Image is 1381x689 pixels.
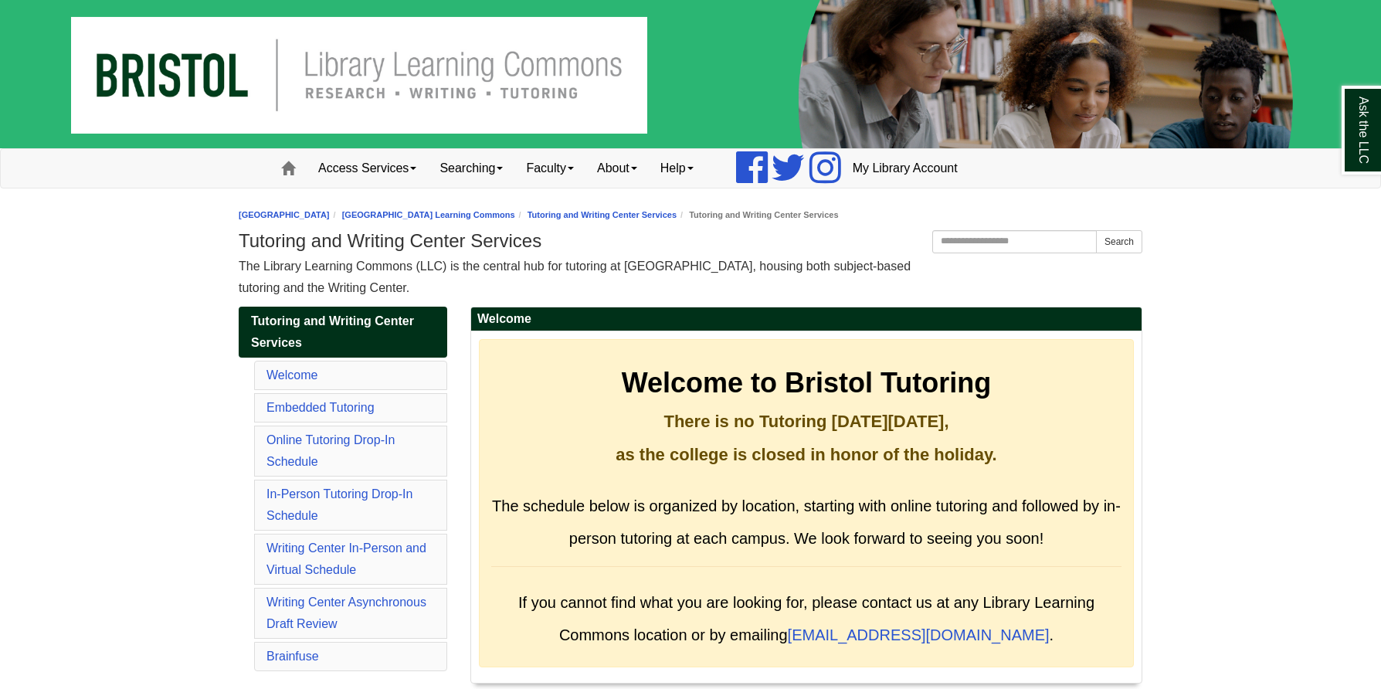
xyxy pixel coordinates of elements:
strong: as the college is closed in honor of the holiday. [616,445,996,464]
a: In-Person Tutoring Drop-In Schedule [266,487,412,522]
span: The Library Learning Commons (LLC) is the central hub for tutoring at [GEOGRAPHIC_DATA], housing ... [239,260,911,294]
a: [GEOGRAPHIC_DATA] Learning Commons [342,210,515,219]
a: Access Services [307,149,428,188]
a: My Library Account [841,149,969,188]
a: Tutoring and Writing Center Services [528,210,677,219]
a: Faculty [514,149,585,188]
a: Embedded Tutoring [266,401,375,414]
a: Tutoring and Writing Center Services [239,307,447,358]
a: Brainfuse [266,650,319,663]
a: About [585,149,649,188]
a: Searching [428,149,514,188]
span: The schedule below is organized by location, starting with online tutoring and followed by in-per... [492,497,1121,547]
h2: Welcome [471,307,1142,331]
nav: breadcrumb [239,208,1142,222]
a: Online Tutoring Drop-In Schedule [266,433,395,468]
span: If you cannot find what you are looking for, please contact us at any Library Learning Commons lo... [518,594,1094,643]
li: Tutoring and Writing Center Services [677,208,838,222]
strong: There is no Tutoring [DATE][DATE], [663,412,948,431]
a: Writing Center In-Person and Virtual Schedule [266,541,426,576]
a: Welcome [266,368,317,382]
button: Search [1096,230,1142,253]
a: Writing Center Asynchronous Draft Review [266,596,426,630]
h1: Tutoring and Writing Center Services [239,230,1142,252]
a: [EMAIL_ADDRESS][DOMAIN_NAME] [788,626,1050,643]
span: Tutoring and Writing Center Services [251,314,414,349]
strong: Welcome to Bristol Tutoring [622,367,992,399]
a: Help [649,149,705,188]
a: [GEOGRAPHIC_DATA] [239,210,330,219]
